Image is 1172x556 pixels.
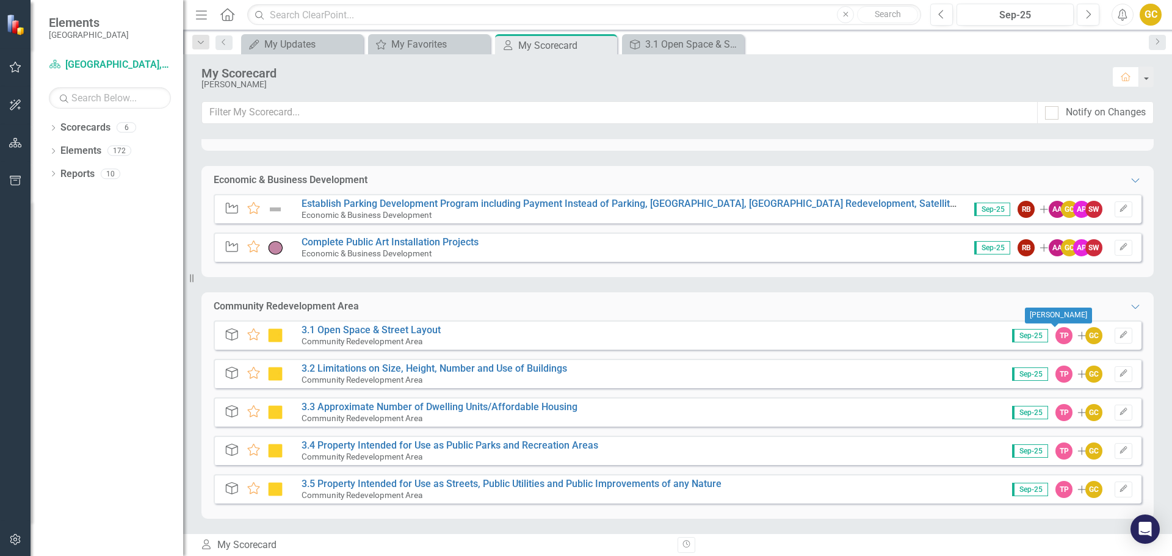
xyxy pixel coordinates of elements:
[1055,366,1073,383] div: TP
[1061,239,1078,256] div: GC
[107,146,131,156] div: 172
[267,444,283,458] img: In Progress or Needs Work
[302,413,422,423] small: Community Redevelopment Area
[302,401,577,413] a: 3.3 Approximate Number of Dwelling Units/Affordable Housing
[200,538,668,552] div: My Scorecard
[302,490,422,500] small: Community Redevelopment Area
[961,8,1069,23] div: Sep-25
[49,30,129,40] small: [GEOGRAPHIC_DATA]
[1085,366,1102,383] div: GC
[302,363,567,374] a: 3.2 Limitations on Size, Height, Number and Use of Buildings
[60,121,110,135] a: Scorecards
[1130,514,1160,544] div: Open Intercom Messenger
[391,37,487,52] div: My Favorites
[1085,239,1102,256] div: SW
[60,144,101,158] a: Elements
[1085,404,1102,421] div: GC
[302,375,422,385] small: Community Redevelopment Area
[1049,239,1066,256] div: AA
[1025,308,1092,323] div: [PERSON_NAME]
[302,336,422,346] small: Community Redevelopment Area
[201,101,1038,124] input: Filter My Scorecard...
[201,80,1100,89] div: [PERSON_NAME]
[518,38,614,53] div: My Scorecard
[974,241,1010,255] span: Sep-25
[1055,327,1073,344] div: TP
[1085,481,1102,498] div: GC
[1012,367,1048,381] span: Sep-25
[49,58,171,72] a: [GEOGRAPHIC_DATA], [GEOGRAPHIC_DATA] Business Initiatives
[1055,481,1073,498] div: TP
[1055,404,1073,421] div: TP
[49,15,129,30] span: Elements
[117,123,136,133] div: 6
[302,236,479,248] a: Complete Public Art Installation Projects
[1012,444,1048,458] span: Sep-25
[244,37,360,52] a: My Updates
[264,37,360,52] div: My Updates
[302,439,598,451] a: 3.4 Property Intended for Use as Public Parks and Recreation Areas
[214,300,359,314] div: Community Redevelopment Area
[201,67,1100,80] div: My Scorecard
[1140,4,1162,26] button: GC
[302,324,441,336] a: 3.1 Open Space & Street Layout
[267,328,283,343] img: In Progress or Needs Work
[1049,201,1066,218] div: AA
[6,13,27,35] img: ClearPoint Strategy
[1085,327,1102,344] div: GC
[214,173,367,187] div: Economic & Business Development
[267,405,283,420] img: In Progress or Needs Work
[645,37,741,52] div: 3.1 Open Space & Street Layout
[1073,239,1090,256] div: AP
[1085,442,1102,460] div: GC
[974,203,1010,216] span: Sep-25
[267,202,283,217] img: Not Defined
[1073,201,1090,218] div: AP
[267,240,283,255] img: No Information
[1012,483,1048,496] span: Sep-25
[1018,201,1035,218] div: RB
[1012,329,1048,342] span: Sep-25
[302,248,432,258] small: Economic & Business Development
[267,482,283,497] img: In Progress or Needs Work
[1066,106,1146,120] div: Notify on Changes
[625,37,741,52] a: 3.1 Open Space & Street Layout
[957,4,1074,26] button: Sep-25
[302,452,422,461] small: Community Redevelopment Area
[247,4,921,26] input: Search ClearPoint...
[302,210,432,220] small: Economic & Business Development
[1012,406,1048,419] span: Sep-25
[60,167,95,181] a: Reports
[875,9,901,19] span: Search
[1061,201,1078,218] div: GC
[857,6,918,23] button: Search
[267,367,283,381] img: In Progress or Needs Work
[371,37,487,52] a: My Favorites
[1018,239,1035,256] div: RB
[302,478,722,489] a: 3.5 Property Intended for Use as Streets, Public Utilities and Public Improvements of any Nature
[1055,442,1073,460] div: TP
[1085,201,1102,218] div: SW
[49,87,171,109] input: Search Below...
[101,168,120,179] div: 10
